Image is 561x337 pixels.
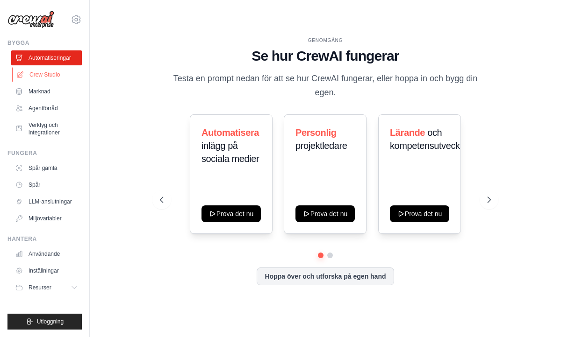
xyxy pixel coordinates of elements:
[29,55,71,61] font: Automatiseringar
[201,205,261,222] button: Prova det nu
[310,210,347,218] font: Prova det nu
[404,210,441,218] font: Prova det nu
[29,284,51,291] font: Resurser
[11,84,82,99] a: Marknad
[216,210,253,218] font: Prova det nu
[7,11,54,28] img: Logotyp
[11,101,82,116] a: Agentförråd
[295,205,355,222] button: Prova det nu
[11,194,82,209] a: LLM-anslutningar
[201,127,259,138] font: Automatisera
[7,40,29,46] font: Bygga
[173,74,477,97] font: Testa en prompt nedan för att se hur CrewAI fungerar, eller hoppa in och bygg din egen.
[29,215,62,222] font: Miljövariabler
[29,165,57,171] font: Spår gamla
[11,263,82,278] a: Inställningar
[295,140,347,151] font: projektledare
[12,67,83,82] a: Crew Studio
[29,88,50,95] font: Marknad
[11,118,82,140] a: Verktyg och integrationer
[11,246,82,261] a: Användande
[29,122,60,136] font: Verktyg och integrationer
[29,182,40,188] font: Spår
[11,211,82,226] a: Miljövariabler
[390,127,425,138] font: Lärande
[265,273,386,280] font: Hoppa över och utforska på egen hand
[11,161,82,176] a: Spår gamla
[514,292,561,337] div: Chatt-widget
[390,127,474,151] font: och kompetensutveckling
[308,38,343,43] font: GENOMGÅNG
[29,105,58,112] font: Agentförråd
[29,251,60,257] font: Användande
[11,280,82,295] button: Resurser
[7,314,82,330] button: Utloggning
[7,236,37,242] font: Hantera
[37,318,64,325] font: Utloggning
[252,48,399,63] font: Se hur CrewAI fungerar
[29,71,60,78] font: Crew Studio
[11,50,82,65] a: Automatiseringar
[201,140,259,164] font: inlägg på sociala medier
[295,127,337,138] font: Personlig
[7,150,37,156] font: Fungera
[514,292,561,337] iframe: Chat Widget
[257,267,394,285] button: Hoppa över och utforska på egen hand
[390,205,449,222] button: Prova det nu
[29,267,59,274] font: Inställningar
[11,177,82,192] a: Spår
[29,198,72,205] font: LLM-anslutningar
